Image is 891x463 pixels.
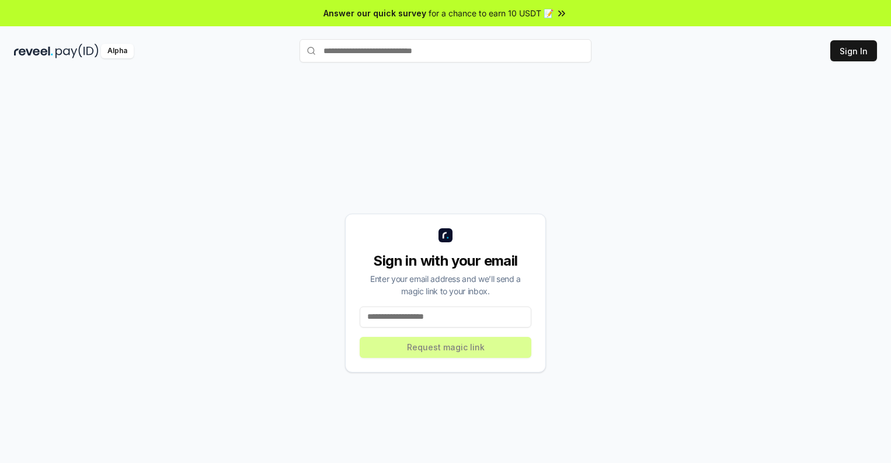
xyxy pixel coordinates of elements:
[830,40,877,61] button: Sign In
[438,228,453,242] img: logo_small
[360,273,531,297] div: Enter your email address and we’ll send a magic link to your inbox.
[55,44,99,58] img: pay_id
[323,7,426,19] span: Answer our quick survey
[14,44,53,58] img: reveel_dark
[429,7,554,19] span: for a chance to earn 10 USDT 📝
[101,44,134,58] div: Alpha
[360,252,531,270] div: Sign in with your email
